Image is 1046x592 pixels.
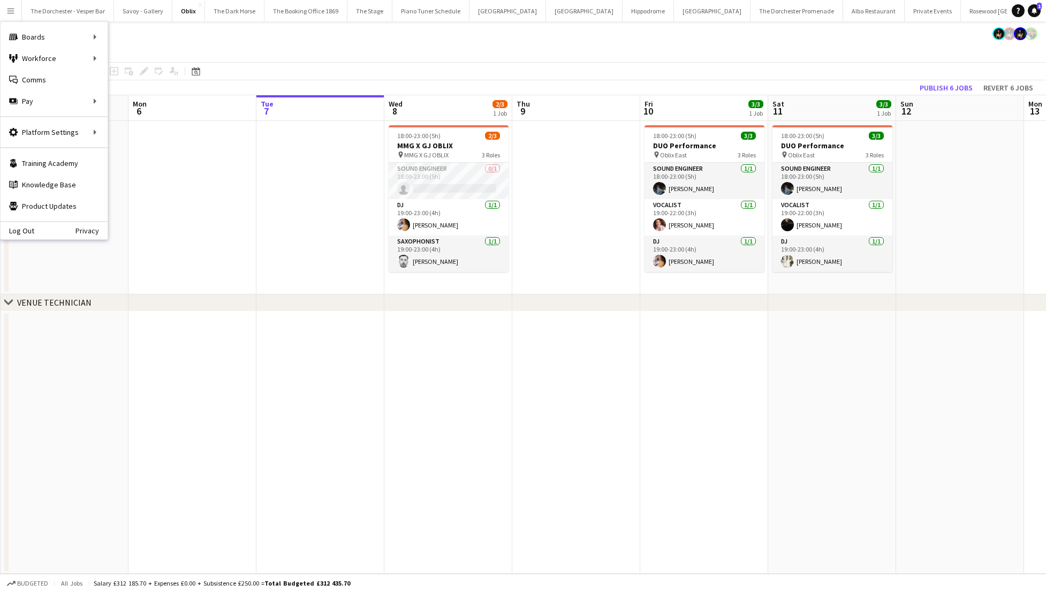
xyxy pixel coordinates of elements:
[397,132,441,140] span: 18:00-23:00 (5h)
[772,236,892,272] app-card-role: DJ1/119:00-23:00 (4h)[PERSON_NAME]
[261,99,274,109] span: Tue
[992,27,1005,40] app-user-avatar: Helena Debono
[749,109,763,117] div: 1 Job
[772,199,892,236] app-card-role: Vocalist1/119:00-22:00 (3h)[PERSON_NAME]
[1,26,108,48] div: Boards
[1,48,108,69] div: Workforce
[623,1,674,21] button: Hippodrome
[899,105,913,117] span: 12
[389,125,509,272] app-job-card: 18:00-23:00 (5h)2/3MMG X GJ OBLIX MMG X GJ OBLIX3 RolesSound Engineer0/118:00-23:00 (5h) DJ1/119:...
[900,99,913,109] span: Sun
[905,1,961,21] button: Private Events
[205,1,264,21] button: The Dark Horse
[1,195,108,217] a: Product Updates
[259,105,274,117] span: 7
[772,141,892,150] h3: DUO Performance
[1,69,108,90] a: Comms
[781,132,824,140] span: 18:00-23:00 (5h)
[172,1,205,21] button: Oblix
[748,100,763,108] span: 3/3
[772,99,784,109] span: Sat
[843,1,905,21] button: Alba Restaurant
[1,174,108,195] a: Knowledge Base
[17,580,48,587] span: Budgeted
[131,105,147,117] span: 6
[59,579,85,587] span: All jobs
[389,99,403,109] span: Wed
[389,199,509,236] app-card-role: DJ1/119:00-23:00 (4h)[PERSON_NAME]
[653,132,696,140] span: 18:00-23:00 (5h)
[915,81,977,95] button: Publish 6 jobs
[772,163,892,199] app-card-role: Sound Engineer1/118:00-23:00 (5h)[PERSON_NAME]
[645,236,764,272] app-card-role: DJ1/119:00-23:00 (4h)[PERSON_NAME]
[114,1,172,21] button: Savoy - Gallery
[1,122,108,143] div: Platform Settings
[645,141,764,150] h3: DUO Performance
[1025,27,1037,40] app-user-avatar: Rosie Skuse
[469,1,546,21] button: [GEOGRAPHIC_DATA]
[772,125,892,272] app-job-card: 18:00-23:00 (5h)3/3DUO Performance Oblix East3 RolesSound Engineer1/118:00-23:00 (5h)[PERSON_NAME...
[515,105,530,117] span: 9
[1,226,34,235] a: Log Out
[133,99,147,109] span: Mon
[392,1,469,21] button: Piano Tuner Schedule
[1,90,108,112] div: Pay
[1037,3,1042,10] span: 1
[482,151,500,159] span: 3 Roles
[264,579,350,587] span: Total Budgeted £312 435.70
[517,99,530,109] span: Thu
[94,579,350,587] div: Salary £312 185.70 + Expenses £0.00 + Subsistence £250.00 =
[645,163,764,199] app-card-role: Sound Engineer1/118:00-23:00 (5h)[PERSON_NAME]
[674,1,751,21] button: [GEOGRAPHIC_DATA]
[751,1,843,21] button: The Dorchester Promenade
[645,125,764,272] app-job-card: 18:00-23:00 (5h)3/3DUO Performance Oblix East3 RolesSound Engineer1/118:00-23:00 (5h)[PERSON_NAME...
[869,132,884,140] span: 3/3
[645,99,653,109] span: Fri
[387,105,403,117] span: 8
[876,100,891,108] span: 3/3
[1,153,108,174] a: Training Academy
[493,109,507,117] div: 1 Job
[788,151,815,159] span: Oblix East
[1003,27,1016,40] app-user-avatar: Helena Debono
[546,1,623,21] button: [GEOGRAPHIC_DATA]
[979,81,1037,95] button: Revert 6 jobs
[645,199,764,236] app-card-role: Vocalist1/119:00-22:00 (3h)[PERSON_NAME]
[389,236,509,272] app-card-role: Saxophonist1/119:00-23:00 (4h)[PERSON_NAME]
[17,297,92,308] div: VENUE TECHNICIAN
[22,1,114,21] button: The Dorchester - Vesper Bar
[389,141,509,150] h3: MMG X GJ OBLIX
[5,578,50,589] button: Budgeted
[264,1,347,21] button: The Booking Office 1869
[389,163,509,199] app-card-role: Sound Engineer0/118:00-23:00 (5h)
[404,151,449,159] span: MMG X GJ OBLIX
[1028,4,1041,17] a: 1
[741,132,756,140] span: 3/3
[771,105,784,117] span: 11
[1028,99,1042,109] span: Mon
[75,226,108,235] a: Privacy
[738,151,756,159] span: 3 Roles
[492,100,507,108] span: 2/3
[866,151,884,159] span: 3 Roles
[660,151,687,159] span: Oblix East
[485,132,500,140] span: 2/3
[1027,105,1042,117] span: 13
[877,109,891,117] div: 1 Job
[347,1,392,21] button: The Stage
[643,105,653,117] span: 10
[1014,27,1027,40] app-user-avatar: Helena Debono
